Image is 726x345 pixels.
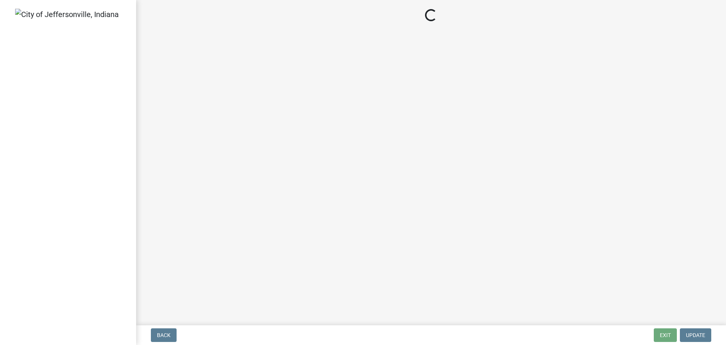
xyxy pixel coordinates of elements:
[686,332,705,338] span: Update
[151,328,177,342] button: Back
[15,9,119,20] img: City of Jeffersonville, Indiana
[654,328,677,342] button: Exit
[680,328,711,342] button: Update
[157,332,171,338] span: Back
